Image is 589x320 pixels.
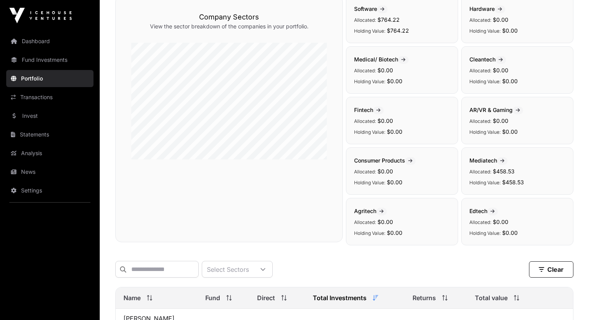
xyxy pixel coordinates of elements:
span: Holding Value: [469,230,501,236]
span: Allocated: [469,68,491,73]
a: Dashboard [6,33,93,50]
span: $0.00 [493,219,508,225]
a: News [6,163,93,180]
span: Fintech [354,107,384,113]
span: $0.00 [387,128,402,135]
img: Icehouse Ventures Logo [9,8,72,23]
span: $0.00 [502,229,518,236]
span: Direct [257,293,275,303]
span: Allocated: [469,169,491,175]
span: Holding Value: [354,129,385,135]
span: Allocated: [469,118,491,124]
span: $0.00 [377,219,393,225]
span: Name [123,293,141,303]
span: $0.00 [502,128,518,135]
span: Total Investments [313,293,367,303]
span: Holding Value: [469,28,501,34]
span: Allocated: [354,17,376,23]
span: $0.00 [502,78,518,84]
span: Holding Value: [354,180,385,185]
span: Consumer Products [354,157,416,164]
a: Analysis [6,145,93,162]
a: Statements [6,126,93,143]
span: Holding Value: [354,79,385,84]
span: $0.00 [387,179,402,185]
span: Holding Value: [354,230,385,236]
span: $0.00 [377,168,393,175]
span: $0.00 [387,78,402,84]
a: Transactions [6,89,93,106]
a: Portfolio [6,70,93,87]
span: $458.53 [502,179,524,185]
a: Invest [6,107,93,124]
button: Clear [529,261,573,278]
span: $0.00 [493,67,508,73]
span: $0.00 [377,67,393,73]
span: $0.00 [387,229,402,236]
span: Allocated: [354,68,376,73]
span: Holding Value: [469,129,501,135]
span: $0.00 [493,117,508,124]
h3: Company Sectors [131,12,327,23]
span: $764.22 [387,27,409,34]
span: Allocated: [469,219,491,225]
span: Edtech [469,208,498,214]
a: Settings [6,182,93,199]
a: Fund Investments [6,51,93,68]
span: $0.00 [502,27,518,34]
span: Holding Value: [469,79,501,84]
span: Mediatech [469,157,508,164]
span: Total value [475,293,508,303]
span: Hardware [469,5,505,12]
p: View the sector breakdown of the companies in your portfolio. [131,23,327,30]
span: Medical/ Biotech [354,56,409,63]
span: Agritech [354,208,387,214]
span: Returns [413,293,436,303]
span: $764.22 [377,16,400,23]
span: Holding Value: [469,180,501,185]
span: AR/VR & Gaming [469,107,523,113]
span: Allocated: [469,17,491,23]
span: Allocated: [354,118,376,124]
span: $0.00 [377,117,393,124]
span: Cleantech [469,56,506,63]
span: Software [354,5,388,12]
span: Fund [205,293,220,303]
span: Allocated: [354,169,376,175]
span: Allocated: [354,219,376,225]
iframe: Chat Widget [550,283,589,320]
span: Holding Value: [354,28,385,34]
div: Select Sectors [202,261,254,277]
span: $0.00 [493,16,508,23]
span: $458.53 [493,168,515,175]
